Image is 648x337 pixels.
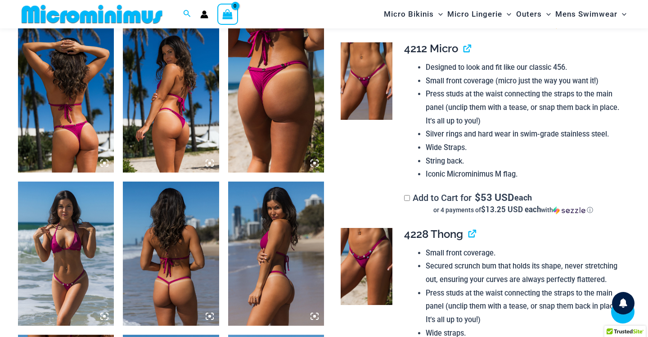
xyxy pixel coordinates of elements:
img: Tight Rope Pink 319 Top 4212 Micro [18,182,114,326]
nav: Site Navigation [380,1,630,27]
a: View Shopping Cart, empty [217,4,238,24]
li: Small front coverage. [426,246,622,260]
span: each [514,193,532,202]
span: Menu Toggle [542,3,551,26]
span: 53 USD [475,193,514,202]
li: Press studs at the waist connecting the straps to the main panel (unclip them with a tease, or sn... [426,87,622,128]
span: Mens Swimwear [555,3,617,26]
img: Tight Rope Pink 319 Top 4228 Thong [123,28,219,173]
li: Iconic Microminimus M flag. [426,168,622,181]
input: Add to Cart for$53 USD eachor 4 payments of$13.25 USD eachwithSezzle Click to learn more about Se... [404,195,410,201]
img: Sezzle [553,206,585,214]
li: Secured scrunch bum that holds its shape, never stretching out, ensuring your curves are always p... [426,260,622,286]
a: OutersMenu ToggleMenu Toggle [514,3,553,26]
li: Small front coverage (micro just the way you want it!) [426,74,622,88]
div: or 4 payments of$13.25 USD eachwithSezzle Click to learn more about Sezzle [404,205,623,214]
img: MM SHOP LOGO FLAT [18,4,166,24]
li: String back. [426,155,622,168]
a: Micro BikinisMenu ToggleMenu Toggle [382,3,445,26]
span: $ [475,191,481,204]
a: Mens SwimwearMenu ToggleMenu Toggle [553,3,629,26]
div: or 4 payments of with [404,205,623,214]
img: Tight Rope Pink 319 Top 4212 Micro [228,182,324,326]
span: $13.25 USD each [481,204,541,214]
img: Tight Rope Pink 319 4212 Micro [341,42,392,120]
a: Search icon link [183,9,191,20]
label: Add to Cart for [404,192,623,214]
img: Tight Rope Pink 4228 Thong [341,228,392,305]
span: Menu Toggle [502,3,511,26]
li: Press studs at the waist connecting the straps to the main panel (unclip them with a tease, or sn... [426,287,622,327]
img: Tight Rope Pink 319 Top 4228 Thong [18,28,114,173]
li: Silver rings and hard wear in swim-grade stainless steel. [426,128,622,141]
span: Menu Toggle [617,3,626,26]
li: Wide Straps. [426,141,622,155]
img: Tight Rope Pink 4228 Thong [228,28,324,173]
span: 4228 Thong [404,228,463,241]
a: Account icon link [200,10,208,18]
a: Micro LingerieMenu ToggleMenu Toggle [445,3,513,26]
span: Outers [516,3,542,26]
span: Micro Lingerie [447,3,502,26]
span: Micro Bikinis [384,3,434,26]
li: Designed to look and fit like our classic 456. [426,61,622,74]
img: Tight Rope Pink 319 Top 4212 Micro [123,182,219,326]
span: Menu Toggle [434,3,443,26]
span: 4212 Micro [404,42,458,55]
